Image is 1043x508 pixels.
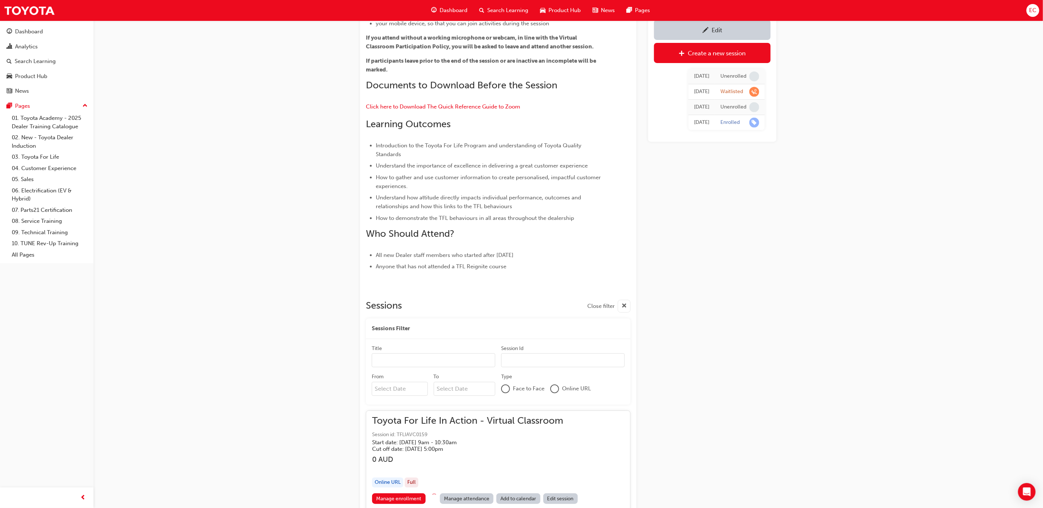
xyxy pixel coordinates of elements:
[548,6,581,15] span: Product Hub
[15,27,43,36] div: Dashboard
[372,439,551,446] h5: Start date: [DATE] 9am - 10:30am
[749,102,759,112] span: learningRecordVerb_NONE-icon
[15,57,56,66] div: Search Learning
[15,102,30,110] div: Pages
[366,58,597,73] span: If participants leave prior to the end of the session or are inactive an incomplete will be marked.
[366,80,557,91] span: Documents to Download Before the Session
[540,6,546,15] span: car-icon
[3,99,91,113] button: Pages
[376,20,549,27] span: your mobile device, so that you can join activities during the session
[9,174,91,185] a: 05. Sales
[372,345,382,352] div: Title
[749,87,759,97] span: learningRecordVerb_WAITLIST-icon
[372,417,563,425] span: Toyota For Life In Action - Virtual Classroom
[513,384,544,393] span: Face to Face
[434,382,496,396] input: To
[7,103,12,110] span: pages-icon
[366,103,520,110] a: Click here to Download The Quick Reference Guide to Zoom
[749,118,759,128] span: learningRecordVerb_ENROLL-icon
[679,50,685,58] span: plus-icon
[15,72,47,81] div: Product Hub
[372,417,624,507] button: Toyota For Life In Action - Virtual ClassroomSession id: TFLIAVC0159Start date: [DATE] 9am - 10:3...
[372,382,428,396] input: From
[3,70,91,83] a: Product Hub
[654,43,771,63] a: Create a new session
[9,227,91,238] a: 09. Technical Training
[688,49,746,57] div: Create a new session
[372,493,426,504] a: Manage enrollment
[587,302,615,310] span: Close filter
[496,493,540,504] a: Add to calendar
[9,216,91,227] a: 08. Service Training
[372,431,563,439] span: Session id: TFLIAVC0159
[720,119,740,126] div: Enrolled
[425,3,473,18] a: guage-iconDashboard
[3,40,91,54] a: Analytics
[479,6,484,15] span: search-icon
[82,101,88,111] span: up-icon
[7,58,12,65] span: search-icon
[587,300,631,313] button: Close filter
[440,6,467,15] span: Dashboard
[376,215,574,221] span: How to demonstrate the TFL behaviours in all areas throughout the dealership
[720,73,746,80] div: Unenrolled
[372,324,410,333] span: Sessions Filter
[9,205,91,216] a: 07. Parts21 Certification
[720,88,743,95] div: Waitlisted
[473,3,534,18] a: search-iconSearch Learning
[501,345,524,352] div: Session Id
[720,104,746,111] div: Unenrolled
[694,88,709,96] div: Tue Jun 24 2025 14:29:21 GMT+1000 (Australian Eastern Standard Time)
[749,71,759,81] span: learningRecordVerb_NONE-icon
[1029,6,1036,15] span: EC
[9,113,91,132] a: 01. Toyota Academy - 2025 Dealer Training Catalogue
[7,88,12,95] span: news-icon
[372,478,403,487] div: Online URL
[9,151,91,163] a: 03. Toyota For Life
[9,249,91,261] a: All Pages
[562,384,591,393] span: Online URL
[694,118,709,127] div: Wed Jun 18 2025 08:51:03 GMT+1000 (Australian Eastern Standard Time)
[1018,483,1036,501] div: Open Intercom Messenger
[3,84,91,98] a: News
[587,3,621,18] a: news-iconNews
[592,6,598,15] span: news-icon
[376,194,583,210] span: Understand how attitude directly impacts individual performance, outcomes and relationships and h...
[440,493,494,504] a: Manage attendance
[9,185,91,205] a: 06. Electrification (EV & Hybrid)
[534,3,587,18] a: car-iconProduct Hub
[1027,4,1039,17] button: EC
[4,2,55,19] img: Trak
[81,493,86,503] span: prev-icon
[372,455,563,464] h3: 0 AUD
[366,228,454,239] span: Who Should Attend?
[7,44,12,50] span: chart-icon
[376,174,602,189] span: How to gather and use customer information to create personalised, impactful customer experiences.
[654,20,771,40] a: Edit
[366,34,594,50] span: If you attend without a working microphone or webcam, in line with the Virtual Classroom Particip...
[543,493,578,504] a: Edit session
[372,353,495,367] input: Title
[7,73,12,80] span: car-icon
[694,72,709,81] div: Tue Jun 24 2025 14:41:26 GMT+1000 (Australian Eastern Standard Time)
[702,27,709,34] span: pencil-icon
[621,3,656,18] a: pages-iconPages
[712,26,722,34] div: Edit
[372,446,551,452] h5: Cut off date: [DATE] 5:00pm
[601,6,615,15] span: News
[694,103,709,111] div: Wed Jun 18 2025 09:09:20 GMT+1000 (Australian Eastern Standard Time)
[9,132,91,151] a: 02. New - Toyota Dealer Induction
[405,478,418,487] div: Full
[3,23,91,99] button: DashboardAnalyticsSearch LearningProduct HubNews
[434,373,439,380] div: To
[15,43,38,51] div: Analytics
[621,302,627,311] span: cross-icon
[501,353,625,367] input: Session Id
[635,6,650,15] span: Pages
[627,6,632,15] span: pages-icon
[3,25,91,38] a: Dashboard
[366,300,402,313] h2: Sessions
[372,373,383,380] div: From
